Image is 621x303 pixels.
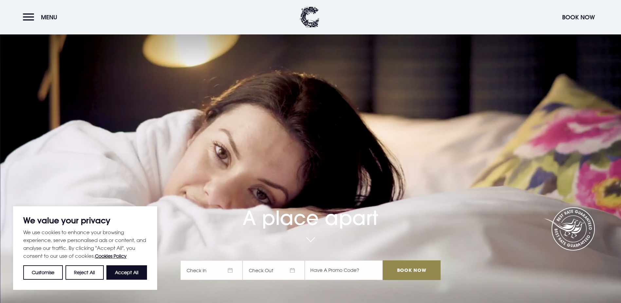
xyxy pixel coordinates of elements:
[41,13,57,21] span: Menu
[65,265,103,280] button: Reject All
[13,206,157,290] div: We value your privacy
[95,253,127,259] a: Cookies Policy
[180,188,440,230] h1: A place apart
[305,260,383,280] input: Have A Promo Code?
[243,260,305,280] span: Check Out
[23,228,147,260] p: We use cookies to enhance your browsing experience, serve personalised ads or content, and analys...
[559,10,598,24] button: Book Now
[23,265,63,280] button: Customise
[180,260,243,280] span: Check In
[23,216,147,224] p: We value your privacy
[23,10,61,24] button: Menu
[383,260,440,280] input: Book Now
[300,7,320,28] img: Clandeboye Lodge
[106,265,147,280] button: Accept All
